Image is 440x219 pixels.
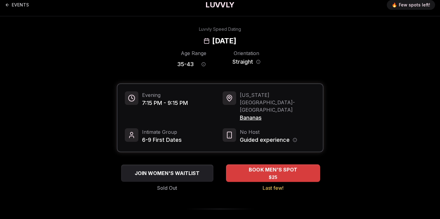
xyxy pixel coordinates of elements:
span: No Host [240,128,297,136]
span: [US_STATE][GEOGRAPHIC_DATA] - [GEOGRAPHIC_DATA] [240,91,315,113]
span: JOIN WOMEN'S WAITLIST [133,169,201,177]
div: Orientation [230,50,263,57]
button: Orientation information [256,60,260,64]
span: Last few! [263,184,283,192]
span: Few spots left! [399,2,430,8]
span: 35 - 43 [177,60,194,69]
span: BOOK MEN'S SPOT [247,166,298,173]
h2: [DATE] [212,36,236,46]
span: Intimate Group [142,128,182,136]
span: 6-9 First Dates [142,136,182,144]
span: 🔥 [392,2,397,8]
span: Bananas [240,113,315,122]
button: Host information [293,138,297,142]
div: Age Range [177,50,210,57]
button: JOIN WOMEN'S WAITLIST - Sold Out [121,165,213,182]
span: $25 [268,174,277,180]
span: Sold Out [157,184,177,192]
span: Evening [142,91,188,99]
div: Luvvly Speed Dating [199,26,241,32]
span: Guided experience [240,136,290,144]
span: Straight [232,58,253,66]
span: 7:15 PM - 9:15 PM [142,99,188,107]
button: Age range information [197,58,210,71]
button: BOOK MEN'S SPOT - Last few! [226,164,320,182]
